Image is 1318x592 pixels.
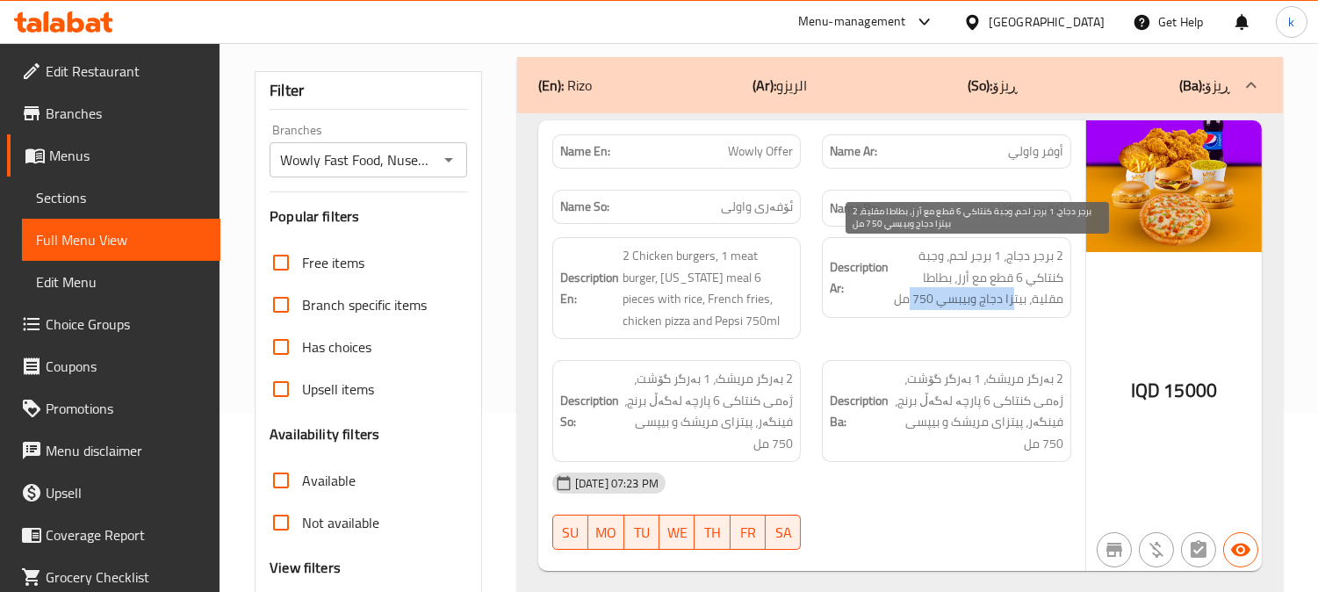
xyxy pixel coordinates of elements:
[302,379,374,400] span: Upsell items
[7,472,220,514] a: Upsell
[1223,532,1258,567] button: Available
[695,515,730,550] button: TH
[753,72,776,98] b: (Ar):
[738,520,759,545] span: FR
[46,314,206,335] span: Choice Groups
[302,470,356,491] span: Available
[666,520,688,545] span: WE
[552,515,588,550] button: SU
[46,61,206,82] span: Edit Restaurant
[830,198,880,220] strong: Name Ba:
[22,261,220,303] a: Edit Menu
[270,424,379,444] h3: Availability filters
[595,520,616,545] span: MO
[1288,12,1294,32] span: k
[7,387,220,430] a: Promotions
[969,72,993,98] b: (So):
[46,567,206,588] span: Grocery Checklist
[46,356,206,377] span: Coupons
[560,267,619,310] strong: Description En:
[766,515,801,550] button: SA
[22,177,220,219] a: Sections
[517,57,1283,113] div: (En): Rizo(Ar):الريزو(So):ڕیزۆ(Ba):ڕیزۆ
[7,430,220,472] a: Menu disclaimer
[49,145,206,166] span: Menus
[46,103,206,124] span: Branches
[721,198,793,216] span: ئۆفەری واولی
[302,512,379,533] span: Not available
[1139,532,1174,567] button: Purchased item
[623,368,794,454] span: 2 بەرگر مریشک، 1 بەرگر گۆشت، ژەمی کنتاکی 6 پارچە لەگەڵ برنج، فینگەر، پیتزای مریشک و بیپسی 750 مل
[270,206,467,227] h3: Popular filters
[624,515,659,550] button: TU
[560,520,581,545] span: SU
[773,520,794,545] span: SA
[7,514,220,556] a: Coverage Report
[1179,75,1230,96] p: ڕیزۆ
[830,142,877,161] strong: Name Ar:
[36,271,206,292] span: Edit Menu
[302,336,371,357] span: Has choices
[731,515,766,550] button: FR
[560,142,610,161] strong: Name En:
[46,440,206,461] span: Menu disclaimer
[270,72,467,110] div: Filter
[538,75,592,96] p: Rizo
[659,515,695,550] button: WE
[753,75,807,96] p: الريزو
[7,92,220,134] a: Branches
[892,245,1063,310] span: 2 برجر دجاج، 1 برجر لحم، وجبة كنتاكي 6 قطع مع أرز، بطاطا مقلية، بيتزا دجاج وبيبسي 750 مل
[1008,142,1063,161] span: أوفر واولي
[892,368,1063,454] span: 2 بەرگر مریشک، 1 بەرگر گۆشت، ژەمی کنتاکی 6 پارچە لەگەڵ برنج، فینگەر، پیتزای مریشک و بیپسی 750 مل
[46,398,206,419] span: Promotions
[568,475,666,492] span: [DATE] 07:23 PM
[588,515,623,550] button: MO
[623,245,794,331] span: 2 Chicken burgers, 1 meat burger, Kentucky meal 6 pieces with rice, French fries, chicken pizza a...
[830,256,889,300] strong: Description Ar:
[560,390,619,433] strong: Description So:
[46,482,206,503] span: Upsell
[991,198,1063,220] span: ئۆفەری واولی
[1086,120,1262,252] img: mmw_638947074108987179
[302,294,427,315] span: Branch specific items
[36,187,206,208] span: Sections
[631,520,652,545] span: TU
[969,75,1019,96] p: ڕیزۆ
[1131,373,1160,408] span: IQD
[989,12,1105,32] div: [GEOGRAPHIC_DATA]
[7,134,220,177] a: Menus
[7,50,220,92] a: Edit Restaurant
[560,198,609,216] strong: Name So:
[1163,373,1217,408] span: 15000
[22,219,220,261] a: Full Menu View
[1097,532,1132,567] button: Not branch specific item
[302,252,364,273] span: Free items
[702,520,723,545] span: TH
[728,142,793,161] span: Wowly Offer
[7,303,220,345] a: Choice Groups
[1179,72,1205,98] b: (Ba):
[798,11,906,32] div: Menu-management
[436,148,461,172] button: Open
[1181,532,1216,567] button: Not has choices
[7,345,220,387] a: Coupons
[538,72,564,98] b: (En):
[270,558,341,578] h3: View filters
[830,390,889,433] strong: Description Ba:
[46,524,206,545] span: Coverage Report
[36,229,206,250] span: Full Menu View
